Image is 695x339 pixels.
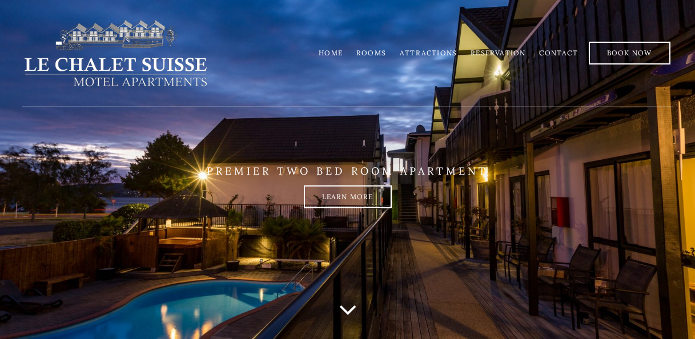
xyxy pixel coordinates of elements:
[22,19,209,87] img: lechaletsuisse
[589,42,670,64] a: Book Now
[22,164,673,177] p: PREMIER TWO BED ROOM APARTMENT
[471,49,525,57] a: Reservation
[319,49,343,57] a: Home
[304,185,392,208] a: Learn more
[356,49,386,57] a: Rooms
[400,49,457,57] a: Attractions
[539,49,577,57] a: Contact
